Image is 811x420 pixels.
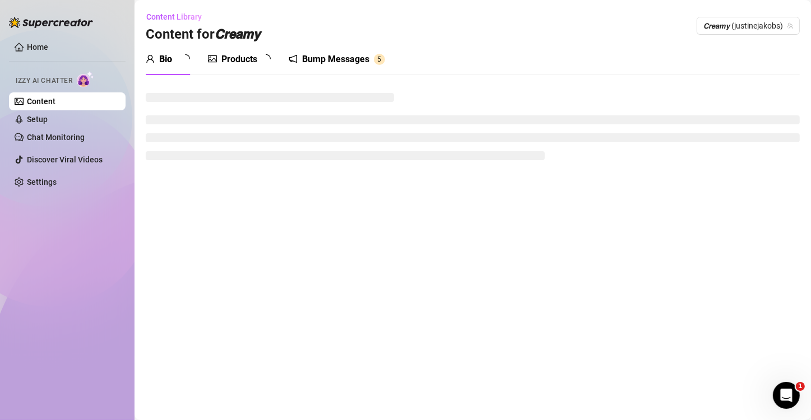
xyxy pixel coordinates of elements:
[27,155,103,164] a: Discover Viral Videos
[374,54,385,65] sup: 5
[146,8,211,26] button: Content Library
[773,382,800,409] iframe: Intercom live chat
[146,26,260,44] h3: Content for 𝘾𝙧𝙚𝙖𝙢𝙮
[27,115,48,124] a: Setup
[261,54,271,64] span: loading
[27,43,48,52] a: Home
[9,17,93,28] img: logo-BBDzfeDw.svg
[16,76,72,86] span: Izzy AI Chatter
[27,97,55,106] a: Content
[159,53,172,66] div: Bio
[289,54,298,63] span: notification
[221,53,257,66] div: Products
[787,22,794,29] span: team
[378,55,382,63] span: 5
[27,178,57,186] a: Settings
[703,17,793,34] span: 𝘾𝙧𝙚𝙖𝙢𝙮 (justinejakobs)
[796,382,805,391] span: 1
[180,54,191,64] span: loading
[77,71,94,87] img: AI Chatter
[146,54,155,63] span: user
[146,12,202,21] span: Content Library
[208,54,217,63] span: picture
[27,133,85,142] a: Chat Monitoring
[302,53,369,66] div: Bump Messages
